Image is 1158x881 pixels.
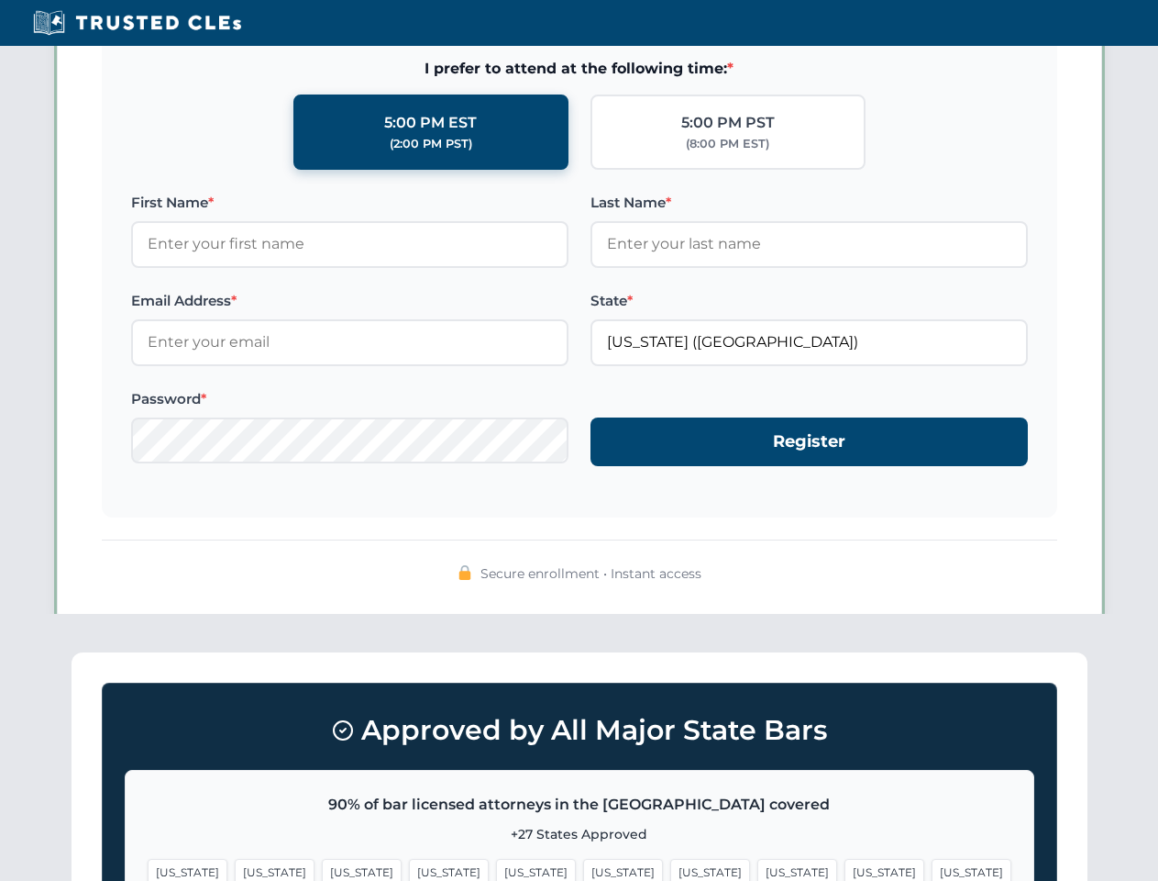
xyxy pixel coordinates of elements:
[131,388,568,410] label: Password
[590,418,1028,466] button: Register
[686,135,769,153] div: (8:00 PM EST)
[148,824,1011,844] p: +27 States Approved
[480,563,701,584] span: Secure enrollment • Instant access
[458,565,472,580] img: 🔒
[131,57,1028,81] span: I prefer to attend at the following time:
[590,319,1028,365] input: Florida (FL)
[28,9,247,37] img: Trusted CLEs
[590,221,1028,267] input: Enter your last name
[131,221,568,267] input: Enter your first name
[131,192,568,214] label: First Name
[681,111,775,135] div: 5:00 PM PST
[125,706,1034,755] h3: Approved by All Major State Bars
[590,290,1028,312] label: State
[148,793,1011,817] p: 90% of bar licensed attorneys in the [GEOGRAPHIC_DATA] covered
[131,290,568,312] label: Email Address
[131,319,568,365] input: Enter your email
[390,135,472,153] div: (2:00 PM PST)
[590,192,1028,214] label: Last Name
[384,111,477,135] div: 5:00 PM EST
